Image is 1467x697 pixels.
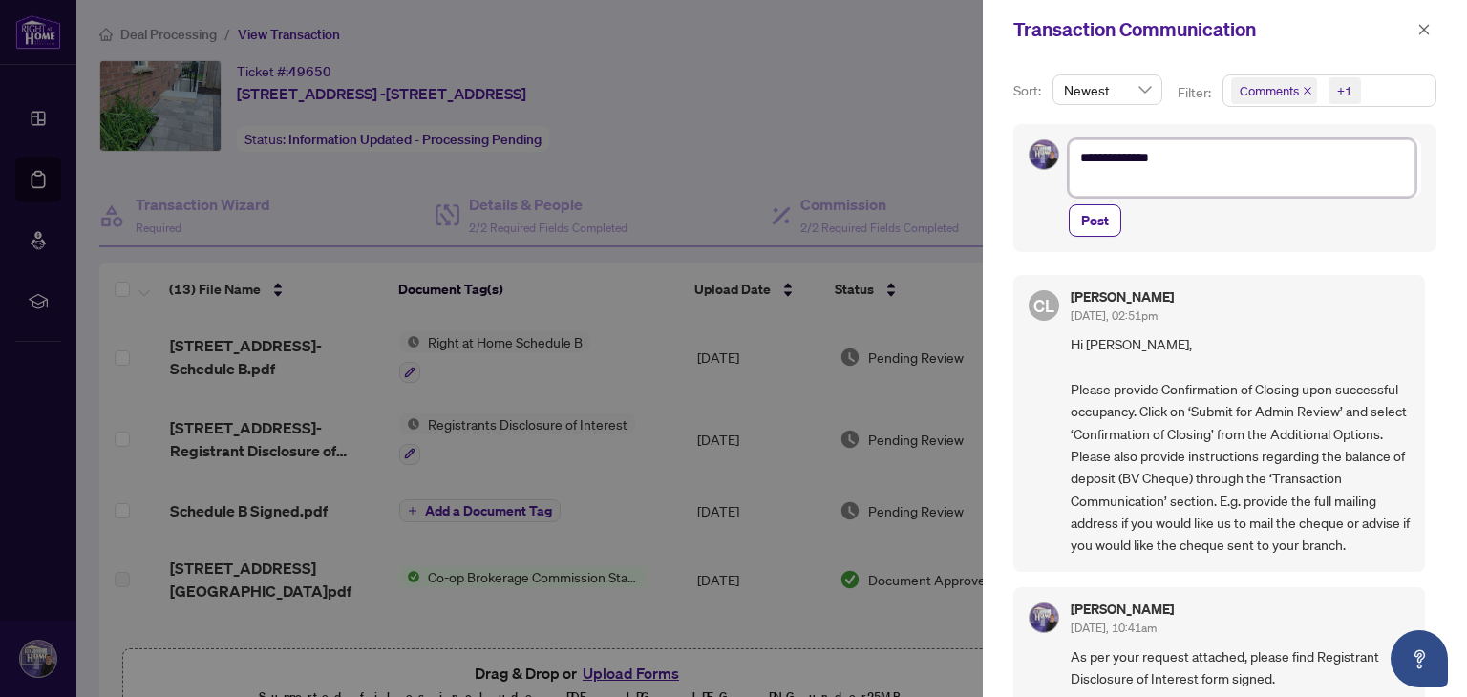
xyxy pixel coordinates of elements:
span: Post [1081,205,1109,236]
button: Post [1069,204,1121,237]
img: Profile Icon [1030,603,1058,632]
div: +1 [1337,81,1352,100]
img: Profile Icon [1030,140,1058,169]
span: Comments [1240,81,1299,100]
button: Open asap [1391,630,1448,687]
span: Comments [1231,77,1317,104]
span: CL [1033,292,1054,319]
span: close [1417,23,1431,36]
span: [DATE], 02:51pm [1071,308,1158,323]
p: Sort: [1013,80,1045,101]
span: Newest [1064,75,1151,104]
h5: [PERSON_NAME] [1071,602,1174,616]
span: close [1303,86,1312,95]
div: Transaction Communication [1013,15,1412,44]
h5: [PERSON_NAME] [1071,290,1174,304]
p: Filter: [1178,82,1214,103]
span: [DATE], 10:41am [1071,621,1157,635]
span: Hi [PERSON_NAME], Please provide Confirmation of Closing upon successful occupancy. Click on ‘Sub... [1071,333,1410,557]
